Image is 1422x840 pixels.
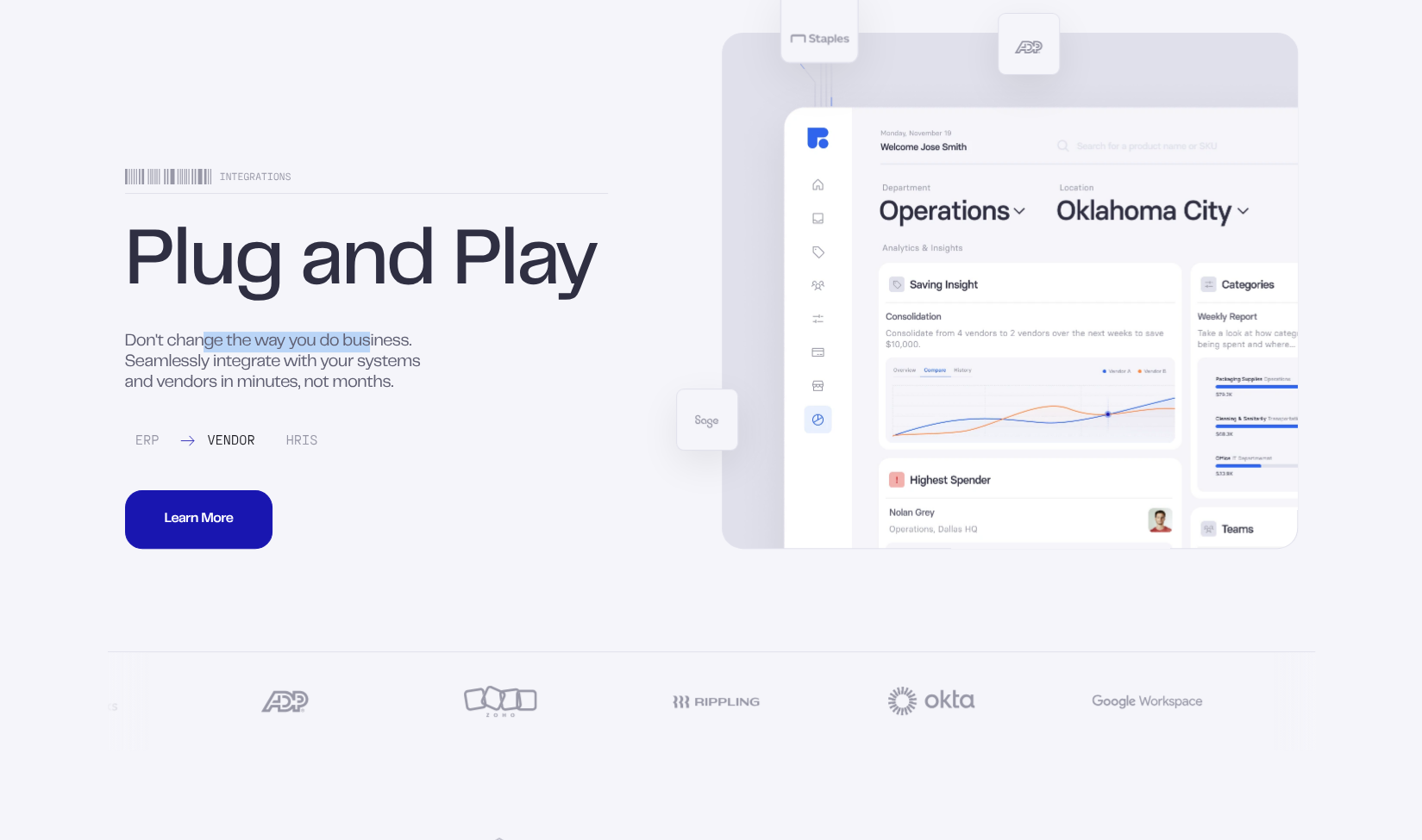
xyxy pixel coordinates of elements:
[165,513,234,526] div: Learn More
[275,433,317,447] div: HRIS
[125,169,608,194] div: Integrations
[125,332,439,394] div: Don't change the way you do business. Seamlessly integrate with your systems and vendors in minut...
[179,433,254,447] div: Vendor
[125,228,608,302] div: Plug and Play
[125,490,273,549] button: Learn MoreLearn MoreLearn MoreLearn MoreLearn MoreLearn MoreLearn More
[125,433,160,447] div: ERP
